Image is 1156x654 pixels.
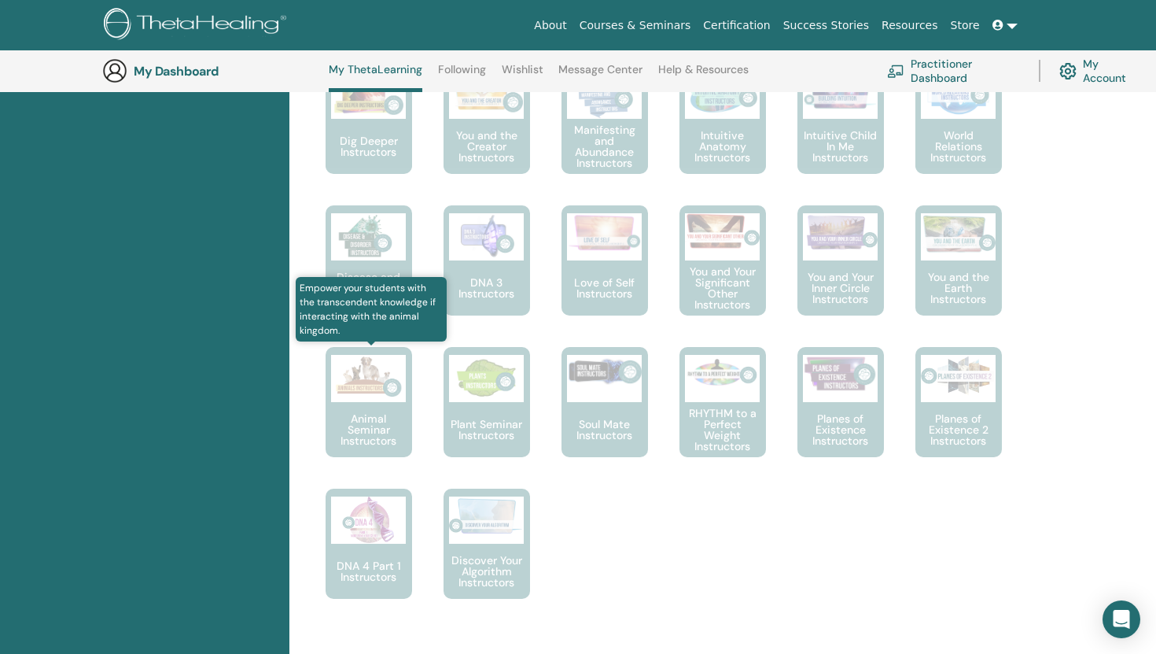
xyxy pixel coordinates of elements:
a: Intuitive Anatomy Instructors Intuitive Anatomy Instructors [679,64,766,205]
a: About [528,11,572,40]
a: DNA 4 Part 1 Instructors DNA 4 Part 1 Instructors [326,489,412,630]
p: Love of Self Instructors [561,277,648,299]
img: Planes of Existence 2 Instructors [921,355,996,397]
a: Empower your students with the transcendent knowledge if interacting with the animal kingdom. Ani... [326,347,412,489]
p: Discover Your Algorithm Instructors [444,555,530,588]
h3: My Dashboard [134,64,291,79]
img: Disease and Disorder Instructors [331,213,406,260]
a: Soul Mate Instructors Soul Mate Instructors [561,347,648,489]
img: DNA 3 Instructors [449,213,524,260]
a: My ThetaLearning [329,63,422,92]
p: You and the Creator Instructors [444,130,530,163]
img: Plant Seminar Instructors [449,355,524,402]
a: Store [944,11,986,40]
img: chalkboard-teacher.svg [887,65,904,77]
a: Planes of Existence Instructors Planes of Existence Instructors [797,347,884,489]
a: Dig Deeper Instructors Dig Deeper Instructors [326,64,412,205]
img: Manifesting and Abundance Instructors [567,72,642,119]
p: Intuitive Child In Me Instructors [797,130,884,163]
p: Disease and Disorder Instructors [326,272,412,305]
img: World Relations Instructors [921,72,996,119]
a: Love of Self Instructors Love of Self Instructors [561,205,648,347]
img: You and the Creator Instructors [449,72,524,119]
span: Empower your students with the transcendent knowledge if interacting with the animal kingdom. [296,277,447,342]
a: Courses & Seminars [573,11,698,40]
a: World Relations Instructors World Relations Instructors [915,64,1002,205]
p: DNA 4 Part 1 Instructors [326,560,412,582]
p: You and Your Significant Other Instructors [679,266,766,310]
a: Resources [875,11,944,40]
p: You and Your Inner Circle Instructors [797,272,884,305]
a: Certification [697,11,776,40]
img: You and Your Inner Circle Instructors [803,213,878,251]
a: Wishlist [502,63,543,88]
a: My Account [1059,54,1139,88]
a: RHYTHM to a Perfect Weight Instructors RHYTHM to a Perfect Weight Instructors [679,347,766,489]
img: Soul Mate Instructors [567,355,642,388]
p: Manifesting and Abundance Instructors [561,124,648,168]
a: DNA 3 Instructors DNA 3 Instructors [444,205,530,347]
a: Plant Seminar Instructors Plant Seminar Instructors [444,347,530,489]
p: Dig Deeper Instructors [326,135,412,157]
div: Open Intercom Messenger [1103,600,1140,638]
img: generic-user-icon.jpg [102,58,127,83]
img: cog.svg [1059,59,1077,83]
img: Animal Seminar Instructors [331,355,406,402]
img: Planes of Existence Instructors [803,355,878,394]
a: Following [438,63,486,88]
a: Intuitive Child In Me Instructors Intuitive Child In Me Instructors [797,64,884,205]
a: Discover Your Algorithm Instructors Discover Your Algorithm Instructors [444,489,530,630]
img: Discover Your Algorithm Instructors [449,497,524,534]
a: Disease and Disorder Instructors Disease and Disorder Instructors [326,205,412,347]
a: Help & Resources [658,63,749,88]
p: World Relations Instructors [915,130,1002,163]
a: Manifesting and Abundance Instructors Manifesting and Abundance Instructors [561,64,648,205]
img: logo.png [104,8,292,43]
a: Planes of Existence 2 Instructors Planes of Existence 2 Instructors [915,347,1002,489]
img: You and the Earth Instructors [921,213,996,254]
p: RHYTHM to a Perfect Weight Instructors [679,408,766,452]
p: You and the Earth Instructors [915,272,1002,305]
a: You and the Earth Instructors You and the Earth Instructors [915,205,1002,347]
img: DNA 4 Part 1 Instructors [331,497,406,544]
a: You and the Creator Instructors You and the Creator Instructors [444,64,530,205]
p: DNA 3 Instructors [444,277,530,299]
p: Planes of Existence 2 Instructors [915,413,1002,446]
a: Practitioner Dashboard [887,54,1020,88]
p: Animal Seminar Instructors [326,413,412,446]
p: Soul Mate Instructors [561,419,648,441]
img: You and Your Significant Other Instructors [685,213,760,249]
p: Planes of Existence Instructors [797,413,884,446]
p: Intuitive Anatomy Instructors [679,130,766,163]
img: Dig Deeper Instructors [331,72,406,119]
p: Plant Seminar Instructors [444,419,530,441]
a: You and Your Inner Circle Instructors You and Your Inner Circle Instructors [797,205,884,347]
img: Intuitive Anatomy Instructors [685,72,760,119]
img: Love of Self Instructors [567,213,642,252]
a: You and Your Significant Other Instructors You and Your Significant Other Instructors [679,205,766,347]
img: RHYTHM to a Perfect Weight Instructors [685,355,760,392]
a: Message Center [558,63,642,88]
a: Success Stories [777,11,875,40]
